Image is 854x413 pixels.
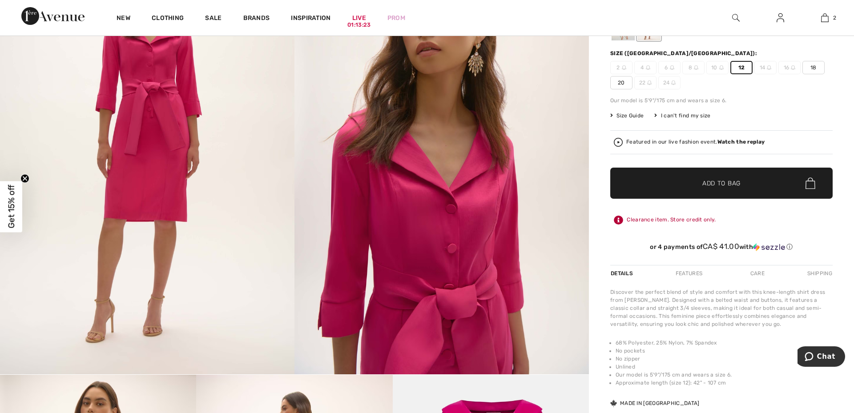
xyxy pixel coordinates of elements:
[767,65,771,70] img: ring-m.svg
[806,177,815,189] img: Bag.svg
[769,12,791,24] a: Sign In
[821,12,829,23] img: My Bag
[614,138,623,147] img: Watch the replay
[717,139,765,145] strong: Watch the replay
[658,76,681,89] span: 24
[610,168,833,199] button: Add to Bag
[668,265,710,281] div: Features
[682,61,705,74] span: 8
[616,339,833,347] li: 68% Polyester, 25% Nylon, 7% Spandex
[670,65,674,70] img: ring-m.svg
[610,76,632,89] span: 20
[610,242,833,254] div: or 4 payments ofCA$ 41.00withSezzle Click to learn more about Sezzle
[616,355,833,363] li: No zipper
[634,76,657,89] span: 22
[610,49,759,57] div: Size ([GEOGRAPHIC_DATA]/[GEOGRAPHIC_DATA]):
[803,12,846,23] a: 2
[671,80,676,85] img: ring-m.svg
[753,243,785,251] img: Sezzle
[616,363,833,371] li: Unlined
[205,14,222,24] a: Sale
[610,242,833,251] div: or 4 payments of with
[833,14,836,22] span: 2
[805,265,833,281] div: Shipping
[634,61,657,74] span: 4
[778,61,801,74] span: 16
[610,61,632,74] span: 2
[616,347,833,355] li: No pockets
[622,65,626,70] img: ring-m.svg
[610,96,833,104] div: Our model is 5'9"/175 cm and wears a size 6.
[732,12,740,23] img: search the website
[21,7,85,25] img: 1ère Avenue
[694,65,698,70] img: ring-m.svg
[610,399,700,407] div: Made in [GEOGRAPHIC_DATA]
[20,174,29,183] button: Close teaser
[791,65,795,70] img: ring-m.svg
[802,61,825,74] span: 18
[387,13,405,23] a: Prom
[616,371,833,379] li: Our model is 5'9"/175 cm and wears a size 6.
[243,14,270,24] a: Brands
[646,65,650,70] img: ring-m.svg
[702,179,741,188] span: Add to Bag
[654,112,710,120] div: I can't find my size
[616,379,833,387] li: Approximate length (size 12): 42" - 107 cm
[743,265,772,281] div: Care
[610,265,635,281] div: Details
[730,61,753,74] span: 12
[291,14,330,24] span: Inspiration
[706,61,729,74] span: 10
[719,65,724,70] img: ring-m.svg
[117,14,130,24] a: New
[6,185,16,229] span: Get 15% off
[612,7,635,40] div: Navy Blue
[152,14,184,24] a: Clothing
[703,242,739,251] span: CA$ 41.00
[626,139,765,145] div: Featured in our live fashion event.
[352,13,366,23] a: Live01:13:23
[610,212,833,228] div: Clearance item. Store credit only.
[658,61,681,74] span: 6
[777,12,784,23] img: My Info
[610,112,644,120] span: Size Guide
[647,80,652,85] img: ring-m.svg
[347,21,371,29] div: 01:13:23
[610,288,833,328] div: Discover the perfect blend of style and comfort with this knee-length shirt dress from [PERSON_NA...
[754,61,777,74] span: 14
[637,7,661,40] div: Geranium
[798,346,845,369] iframe: Opens a widget where you can chat to one of our agents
